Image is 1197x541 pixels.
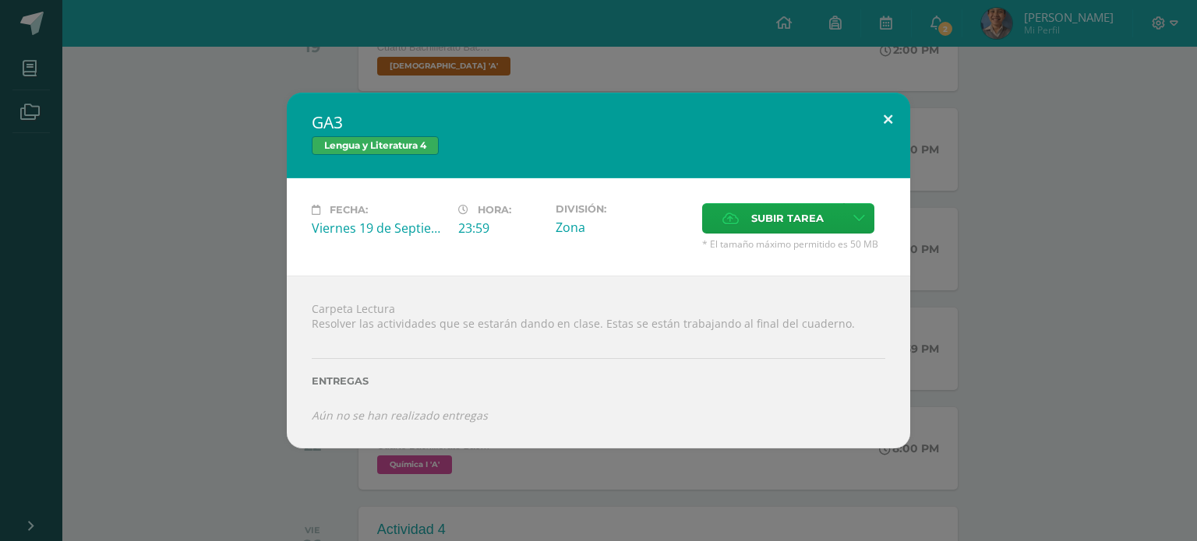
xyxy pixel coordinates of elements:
[478,204,511,216] span: Hora:
[312,220,446,237] div: Viernes 19 de Septiembre
[866,93,910,146] button: Close (Esc)
[312,111,885,133] h2: GA3
[312,136,439,155] span: Lengua y Literatura 4
[458,220,543,237] div: 23:59
[287,276,910,448] div: Carpeta Lectura Resolver las actividades que se estarán dando en clase. Estas se están trabajando...
[556,203,690,215] label: División:
[556,219,690,236] div: Zona
[312,408,488,423] i: Aún no se han realizado entregas
[702,237,885,251] span: * El tamaño máximo permitido es 50 MB
[751,204,824,233] span: Subir tarea
[312,375,885,387] label: Entregas
[330,204,368,216] span: Fecha:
